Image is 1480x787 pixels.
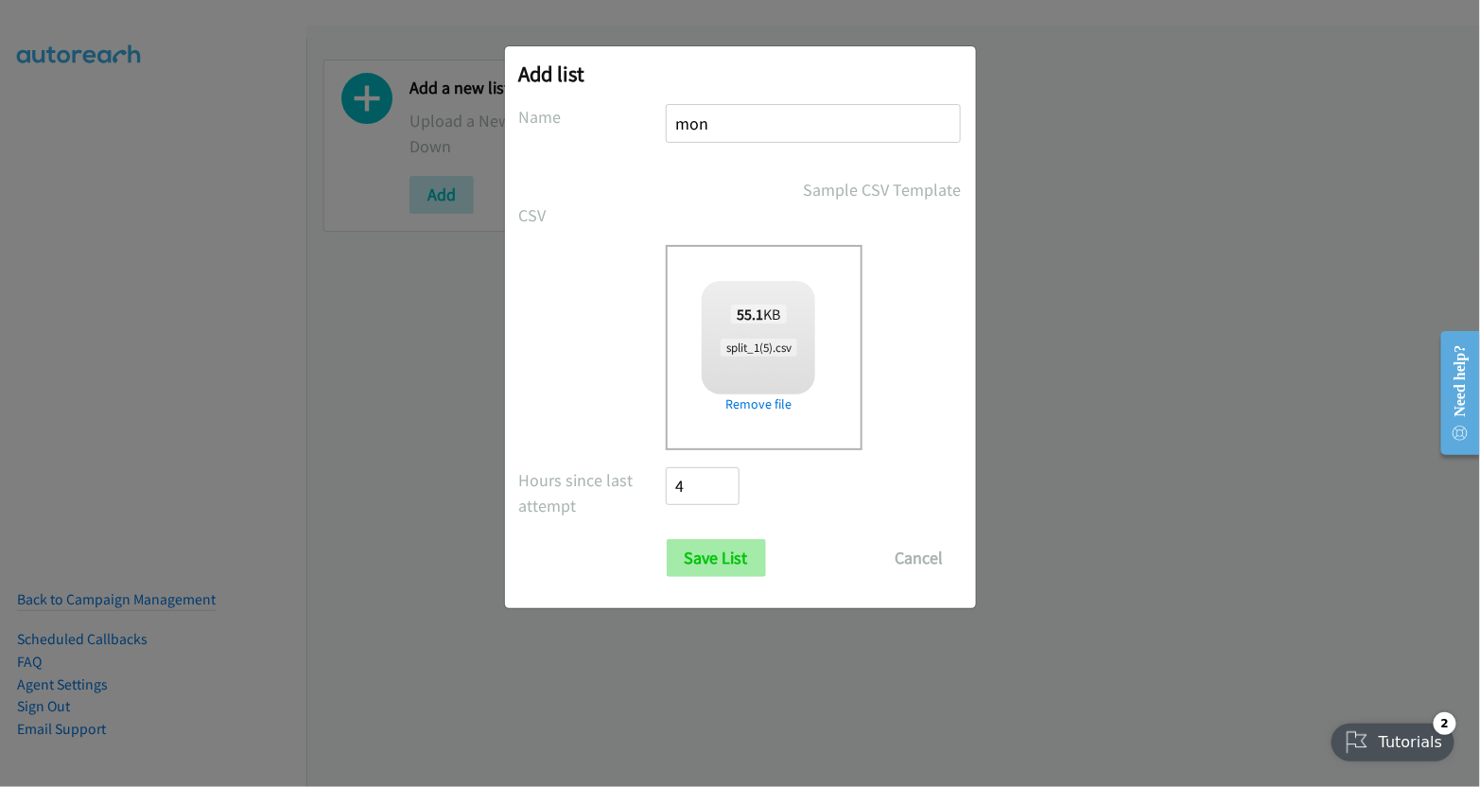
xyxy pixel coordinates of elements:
iframe: Resource Center [1426,318,1480,468]
label: Name [519,104,667,130]
h2: Add list [519,61,962,87]
iframe: Checklist [1320,705,1466,773]
a: Remove file [702,394,815,414]
label: Hours since last attempt [519,467,667,518]
span: KB [731,305,787,324]
label: CSV [519,202,667,228]
span: split_1(5).csv [721,339,797,357]
a: Sample CSV Template [804,177,962,202]
strong: 55.1 [737,305,763,324]
button: Cancel [878,539,962,577]
input: Save List [667,539,766,577]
